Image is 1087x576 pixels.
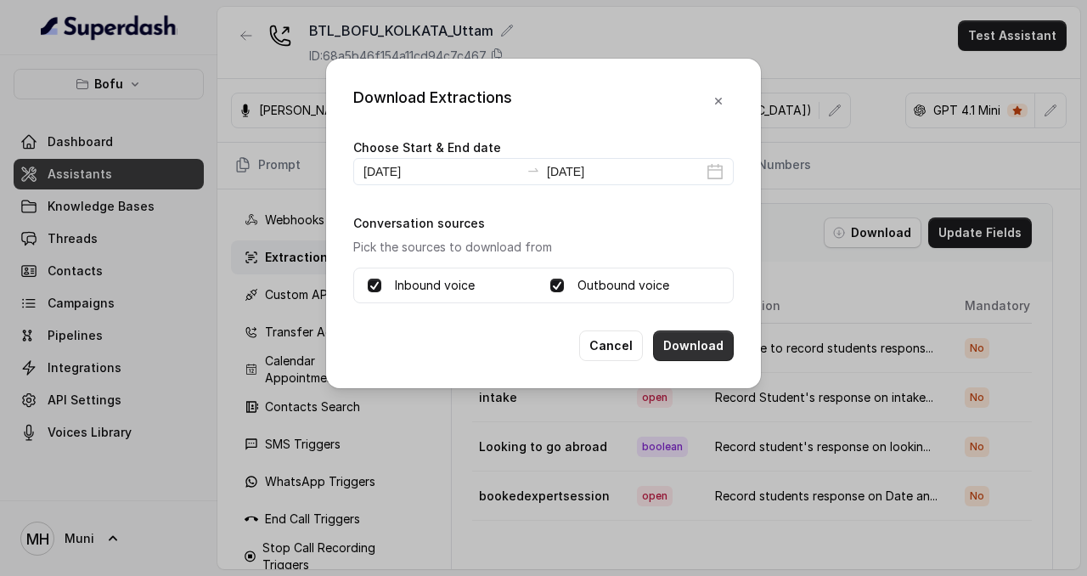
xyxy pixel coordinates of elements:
[395,275,475,296] label: Inbound voice
[527,163,540,177] span: to
[579,330,643,361] button: Cancel
[353,216,485,230] label: Conversation sources
[547,162,703,181] input: End date
[353,237,734,257] p: Pick the sources to download from
[353,140,501,155] label: Choose Start & End date
[527,163,540,177] span: swap-right
[577,275,669,296] label: Outbound voice
[363,162,520,181] input: Start date
[653,330,734,361] button: Download
[353,86,512,116] div: Download Extractions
